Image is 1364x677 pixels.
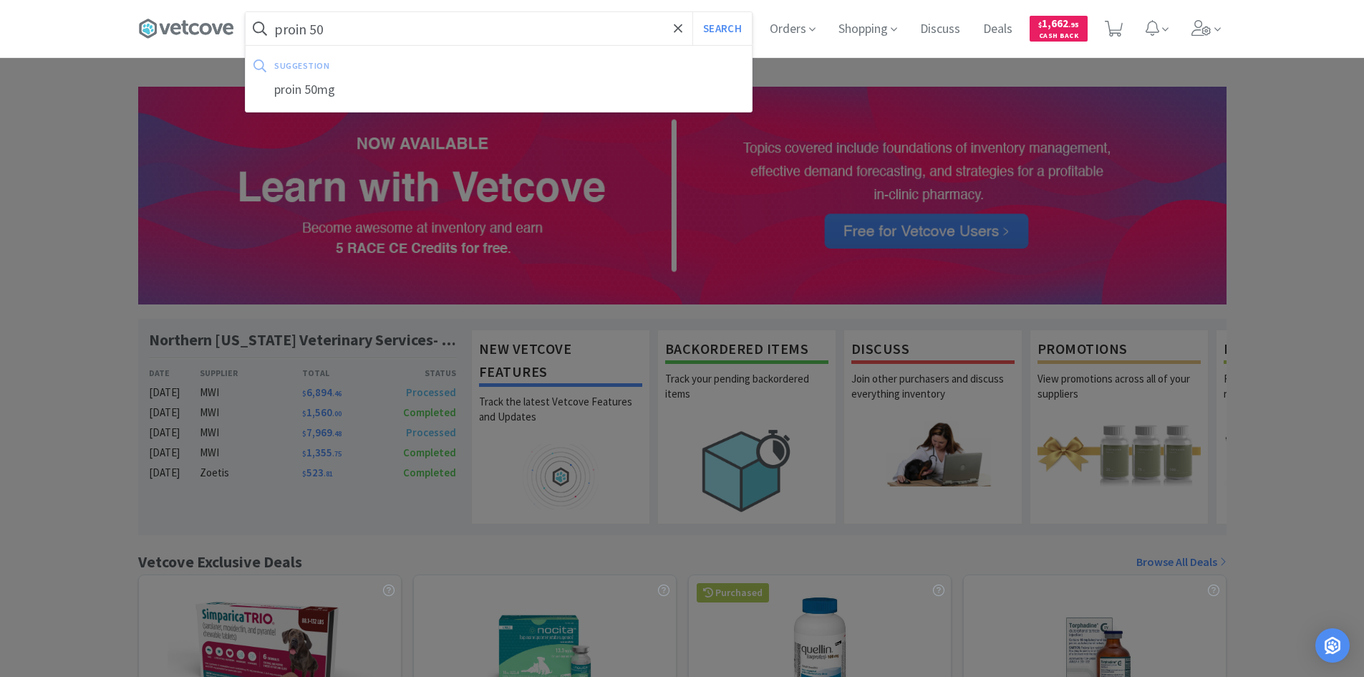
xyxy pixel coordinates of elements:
div: Open Intercom Messenger [1315,628,1350,663]
a: $1,662.95Cash Back [1030,9,1088,48]
span: $ [1038,20,1042,29]
input: Search by item, sku, manufacturer, ingredient, size... [246,12,752,45]
span: . 95 [1068,20,1079,29]
a: Deals [977,23,1018,36]
a: Discuss [914,23,966,36]
button: Search [692,12,752,45]
span: Cash Back [1038,32,1079,42]
div: suggestion [274,54,536,77]
span: 1,662 [1038,16,1079,30]
div: proin 50mg [246,77,752,103]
